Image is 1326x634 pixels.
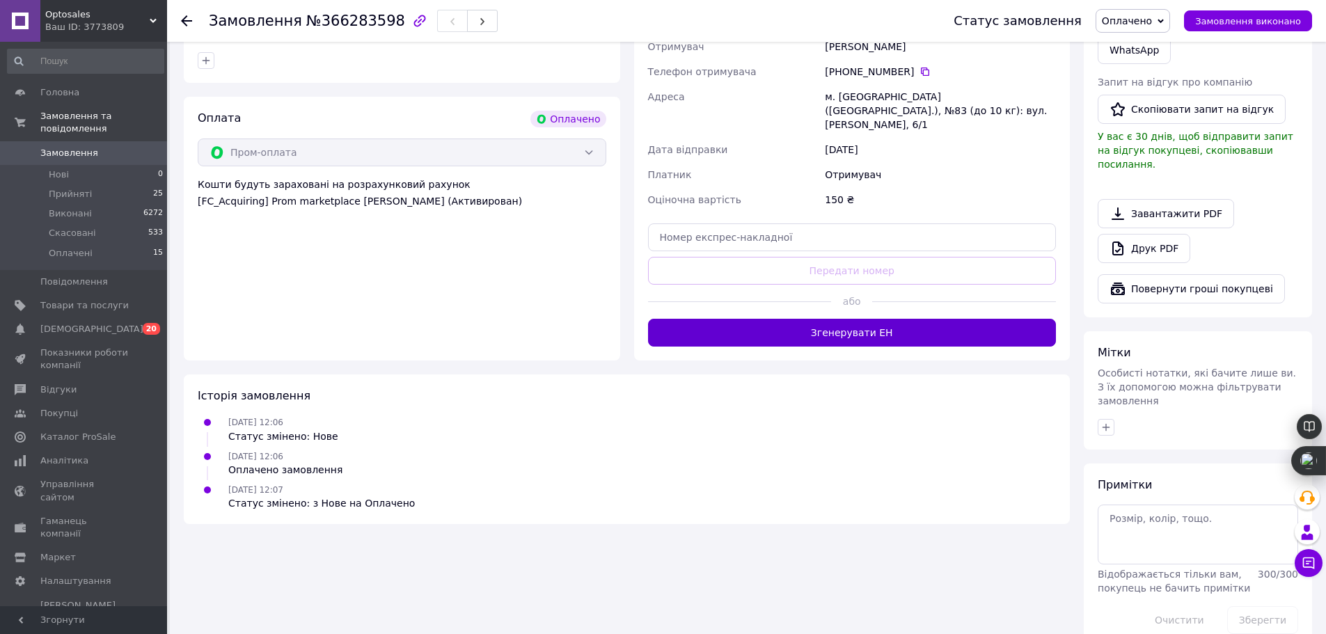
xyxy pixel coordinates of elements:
[1098,569,1250,594] span: Відображається тільки вам, покупець не бачить примітки
[1098,199,1234,228] a: Завантажити PDF
[7,49,164,74] input: Пошук
[228,463,342,477] div: Оплачено замовлення
[181,14,192,28] div: Повернутися назад
[1184,10,1312,31] button: Замовлення виконано
[825,65,1056,79] div: [PHONE_NUMBER]
[954,14,1082,28] div: Статус замовлення
[158,168,163,181] span: 0
[228,418,283,427] span: [DATE] 12:06
[228,429,338,443] div: Статус змінено: Нове
[306,13,405,29] span: №366283598
[40,575,111,587] span: Налаштування
[648,169,692,180] span: Платник
[45,21,167,33] div: Ваш ID: 3773809
[648,319,1057,347] button: Згенерувати ЕН
[40,147,98,159] span: Замовлення
[1195,16,1301,26] span: Замовлення виконано
[153,247,163,260] span: 15
[648,66,757,77] span: Телефон отримувача
[530,111,606,127] div: Оплачено
[1098,77,1252,88] span: Запит на відгук про компанію
[49,168,69,181] span: Нові
[40,478,129,503] span: Управління сайтом
[148,227,163,239] span: 533
[40,407,78,420] span: Покупці
[45,8,150,21] span: Optosales
[40,454,88,467] span: Аналітика
[228,485,283,495] span: [DATE] 12:07
[831,294,872,308] span: або
[1098,274,1285,303] button: Повернути гроші покупцеві
[822,34,1059,59] div: [PERSON_NAME]
[198,177,606,208] div: Кошти будуть зараховані на розрахунковий рахунок
[40,299,129,312] span: Товари та послуги
[198,111,241,125] span: Оплата
[1098,367,1296,406] span: Особисті нотатки, які бачите лише ви. З їх допомогою можна фільтрувати замовлення
[198,194,606,208] div: [FC_Acquiring] Prom marketplace [PERSON_NAME] (Активирован)
[40,110,167,135] span: Замовлення та повідомлення
[40,383,77,396] span: Відгуки
[49,188,92,200] span: Прийняті
[648,194,741,205] span: Оціночна вартість
[1098,95,1286,124] button: Скопіювати запит на відгук
[1098,478,1152,491] span: Примітки
[40,515,129,540] span: Гаманець компанії
[209,13,302,29] span: Замовлення
[40,276,108,288] span: Повідомлення
[228,452,283,461] span: [DATE] 12:06
[1258,569,1298,580] span: 300 / 300
[40,86,79,99] span: Головна
[822,162,1059,187] div: Отримувач
[40,347,129,372] span: Показники роботи компанії
[143,323,160,335] span: 20
[1295,549,1323,577] button: Чат з покупцем
[822,137,1059,162] div: [DATE]
[822,84,1059,137] div: м. [GEOGRAPHIC_DATA] ([GEOGRAPHIC_DATA].), №83 (до 10 кг): вул. [PERSON_NAME], 6/1
[143,207,163,220] span: 6272
[822,187,1059,212] div: 150 ₴
[1098,36,1171,64] a: WhatsApp
[198,389,310,402] span: Історія замовлення
[648,91,685,102] span: Адреса
[1102,15,1152,26] span: Оплачено
[648,144,728,155] span: Дата відправки
[40,551,76,564] span: Маркет
[648,223,1057,251] input: Номер експрес-накладної
[40,431,116,443] span: Каталог ProSale
[1098,346,1131,359] span: Мітки
[1098,131,1293,170] span: У вас є 30 днів, щоб відправити запит на відгук покупцеві, скопіювавши посилання.
[49,207,92,220] span: Виконані
[1098,234,1190,263] a: Друк PDF
[40,323,143,335] span: [DEMOGRAPHIC_DATA]
[648,41,704,52] span: Отримувач
[228,496,415,510] div: Статус змінено: з Нове на Оплачено
[49,227,96,239] span: Скасовані
[153,188,163,200] span: 25
[49,247,93,260] span: Оплачені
